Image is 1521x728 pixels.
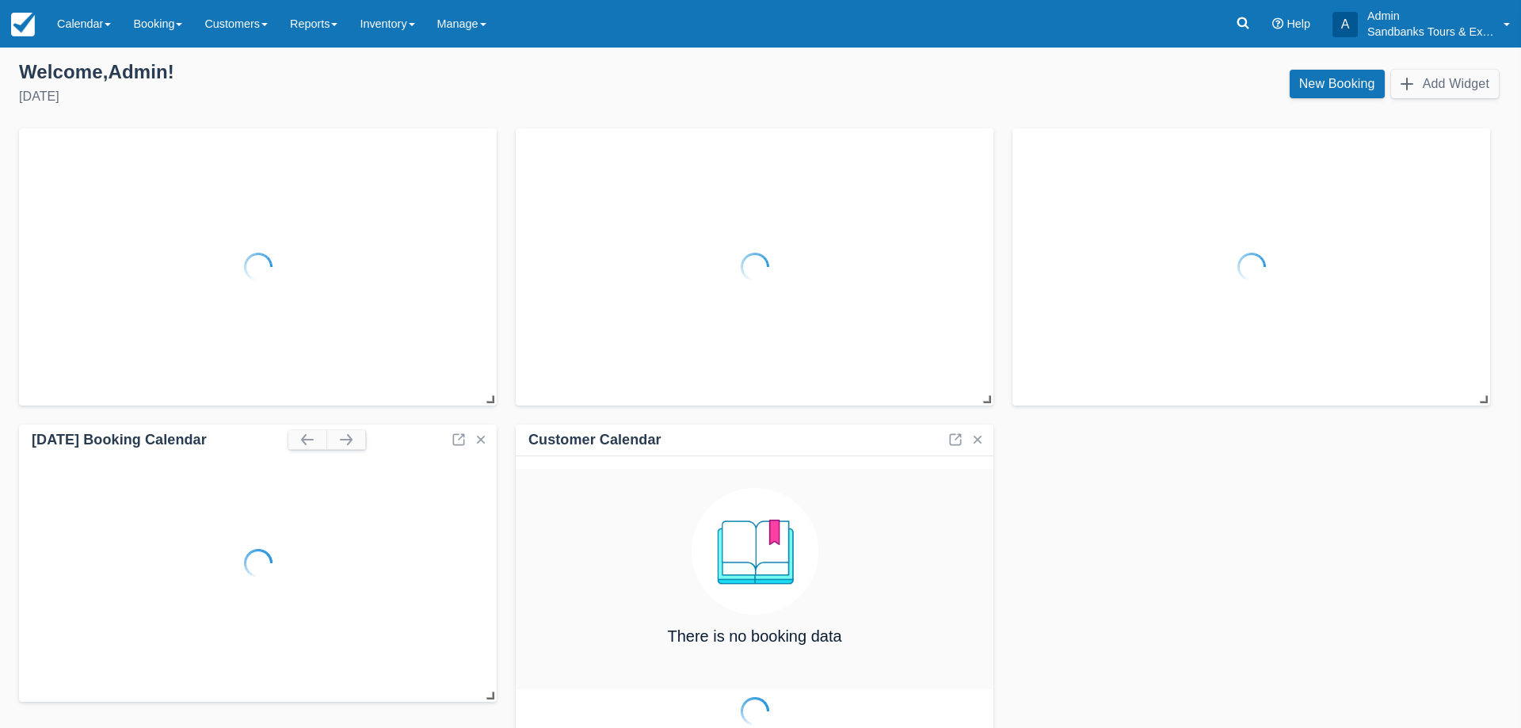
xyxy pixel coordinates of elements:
i: Help [1272,18,1283,29]
img: checkfront-main-nav-mini-logo.png [11,13,35,36]
button: Add Widget [1391,70,1499,98]
div: [DATE] [19,87,748,106]
span: Help [1287,17,1310,30]
div: Welcome , Admin ! [19,60,748,84]
p: Sandbanks Tours & Experiences [1367,24,1494,40]
p: Admin [1367,8,1494,24]
a: New Booking [1290,70,1385,98]
div: A [1332,12,1358,37]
